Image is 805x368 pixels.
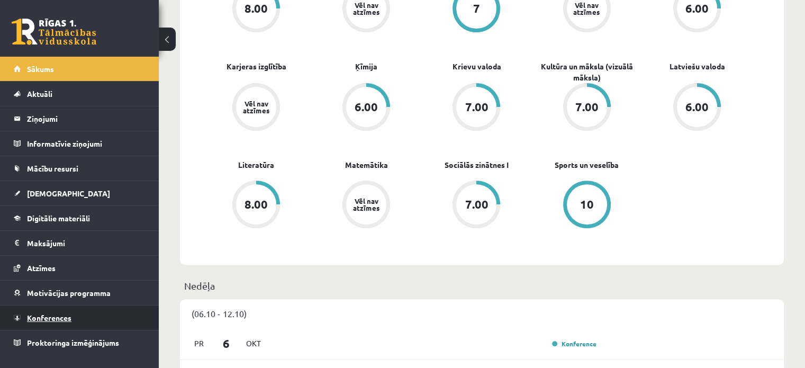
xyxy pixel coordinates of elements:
a: Ziņojumi [14,106,146,131]
a: Maksājumi [14,231,146,255]
a: Ķīmija [355,61,377,72]
a: Digitālie materiāli [14,206,146,230]
a: Vēl nav atzīmes [311,181,421,230]
a: 7.00 [421,181,531,230]
div: 10 [580,199,594,210]
legend: Maksājumi [27,231,146,255]
div: Vēl nav atzīmes [572,2,602,15]
a: Sociālās zinātnes I [445,159,509,170]
a: Sākums [14,57,146,81]
span: Motivācijas programma [27,288,111,298]
span: Aktuāli [27,89,52,98]
span: Konferences [27,313,71,322]
a: 6.00 [311,83,421,133]
a: 7.00 [421,83,531,133]
a: Konference [552,339,596,348]
div: 6.00 [685,3,709,14]
div: Vēl nav atzīmes [241,100,271,114]
a: Atzīmes [14,256,146,280]
div: 6.00 [685,101,709,113]
span: Digitālie materiāli [27,213,90,223]
a: Mācību resursi [14,156,146,181]
a: Karjeras izglītība [227,61,286,72]
a: Konferences [14,306,146,330]
a: Literatūra [238,159,274,170]
span: Mācību resursi [27,164,78,173]
a: 7.00 [532,83,642,133]
span: Sākums [27,64,54,74]
a: Kultūra un māksla (vizuālā māksla) [532,61,642,83]
a: Aktuāli [14,82,146,106]
div: 6.00 [355,101,378,113]
span: Proktoringa izmēģinājums [27,338,119,347]
a: Matemātika [345,159,388,170]
a: Sports un veselība [555,159,619,170]
a: Latviešu valoda [669,61,725,72]
a: 6.00 [642,83,752,133]
span: 6 [210,335,243,352]
a: Rīgas 1. Tālmācības vidusskola [12,19,96,45]
a: Vēl nav atzīmes [201,83,311,133]
legend: Ziņojumi [27,106,146,131]
div: 8.00 [245,3,268,14]
span: [DEMOGRAPHIC_DATA] [27,189,110,198]
div: 7.00 [465,101,488,113]
div: 7.00 [575,101,599,113]
a: Krievu valoda [452,61,501,72]
div: Vēl nav atzīmes [351,198,381,211]
div: (06.10 - 12.10) [180,299,784,328]
a: Proktoringa izmēģinājums [14,330,146,355]
span: Okt [242,335,265,352]
p: Nedēļa [184,279,780,293]
a: [DEMOGRAPHIC_DATA] [14,181,146,205]
div: 7.00 [465,199,488,210]
span: Atzīmes [27,263,56,273]
legend: Informatīvie ziņojumi [27,131,146,156]
div: 8.00 [245,199,268,210]
a: Informatīvie ziņojumi [14,131,146,156]
a: 8.00 [201,181,311,230]
a: Motivācijas programma [14,281,146,305]
a: 10 [532,181,642,230]
div: 7 [473,3,480,14]
span: Pr [188,335,210,352]
div: Vēl nav atzīmes [351,2,381,15]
